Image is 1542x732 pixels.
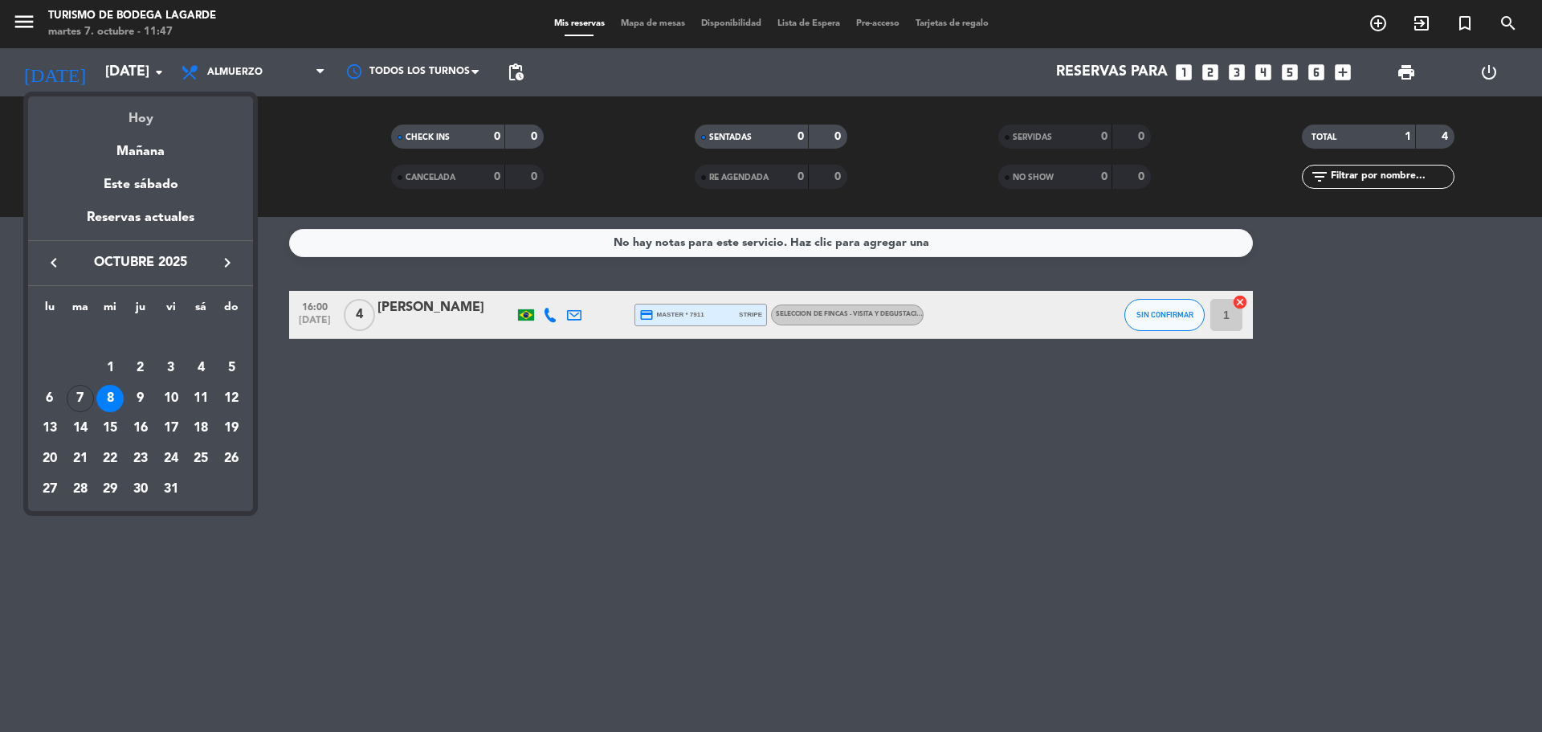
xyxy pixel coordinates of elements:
div: Este sábado [28,162,253,207]
div: 26 [218,445,245,472]
div: 5 [218,354,245,382]
div: 1 [96,354,124,382]
div: 23 [127,445,154,472]
div: 24 [157,445,185,472]
th: domingo [216,298,247,323]
div: 15 [96,415,124,442]
span: octubre 2025 [68,252,213,273]
div: 12 [218,385,245,412]
td: 15 de octubre de 2025 [95,413,125,444]
td: 11 de octubre de 2025 [186,383,217,414]
th: jueves [125,298,156,323]
div: 9 [127,385,154,412]
th: lunes [35,298,65,323]
td: 19 de octubre de 2025 [216,413,247,444]
button: keyboard_arrow_right [213,252,242,273]
td: OCT. [35,322,247,353]
div: 13 [36,415,63,442]
div: 2 [127,354,154,382]
td: 30 de octubre de 2025 [125,474,156,505]
i: keyboard_arrow_right [218,253,237,272]
div: 27 [36,476,63,503]
td: 25 de octubre de 2025 [186,444,217,474]
div: 22 [96,445,124,472]
div: 28 [67,476,94,503]
div: Reservas actuales [28,207,253,240]
td: 24 de octubre de 2025 [156,444,186,474]
td: 23 de octubre de 2025 [125,444,156,474]
div: 4 [187,354,214,382]
td: 13 de octubre de 2025 [35,413,65,444]
div: 17 [157,415,185,442]
td: 3 de octubre de 2025 [156,353,186,383]
td: 6 de octubre de 2025 [35,383,65,414]
div: 29 [96,476,124,503]
div: 18 [187,415,214,442]
div: 16 [127,415,154,442]
div: 6 [36,385,63,412]
div: 10 [157,385,185,412]
div: 7 [67,385,94,412]
div: 8 [96,385,124,412]
td: 29 de octubre de 2025 [95,474,125,505]
td: 1 de octubre de 2025 [95,353,125,383]
th: martes [65,298,96,323]
div: 31 [157,476,185,503]
td: 31 de octubre de 2025 [156,474,186,505]
td: 9 de octubre de 2025 [125,383,156,414]
div: 21 [67,445,94,472]
td: 16 de octubre de 2025 [125,413,156,444]
div: 11 [187,385,214,412]
td: 14 de octubre de 2025 [65,413,96,444]
div: 20 [36,445,63,472]
div: Hoy [28,96,253,129]
td: 26 de octubre de 2025 [216,444,247,474]
td: 17 de octubre de 2025 [156,413,186,444]
div: 19 [218,415,245,442]
td: 12 de octubre de 2025 [216,383,247,414]
div: 25 [187,445,214,472]
td: 21 de octubre de 2025 [65,444,96,474]
td: 5 de octubre de 2025 [216,353,247,383]
td: 2 de octubre de 2025 [125,353,156,383]
th: viernes [156,298,186,323]
td: 22 de octubre de 2025 [95,444,125,474]
div: Mañana [28,129,253,162]
button: keyboard_arrow_left [39,252,68,273]
div: 14 [67,415,94,442]
td: 28 de octubre de 2025 [65,474,96,505]
td: 18 de octubre de 2025 [186,413,217,444]
td: 4 de octubre de 2025 [186,353,217,383]
td: 20 de octubre de 2025 [35,444,65,474]
td: 7 de octubre de 2025 [65,383,96,414]
td: 8 de octubre de 2025 [95,383,125,414]
th: sábado [186,298,217,323]
div: 3 [157,354,185,382]
i: keyboard_arrow_left [44,253,63,272]
th: miércoles [95,298,125,323]
td: 27 de octubre de 2025 [35,474,65,505]
div: 30 [127,476,154,503]
td: 10 de octubre de 2025 [156,383,186,414]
